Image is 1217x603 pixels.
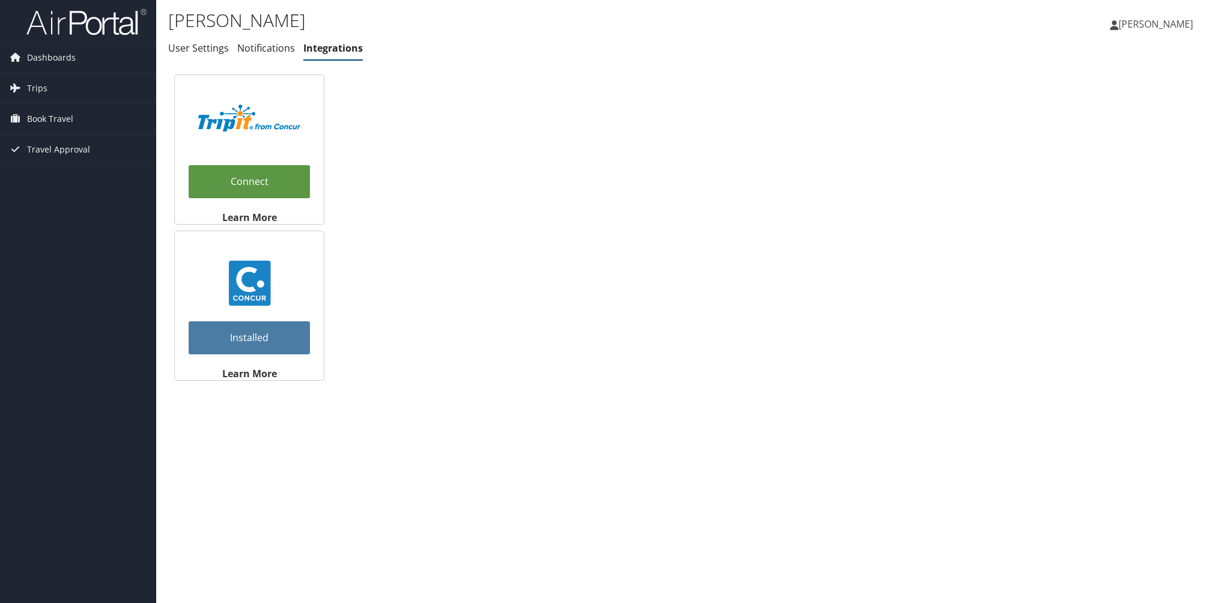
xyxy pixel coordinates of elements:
[222,367,277,380] strong: Learn More
[168,41,229,55] a: User Settings
[27,135,90,165] span: Travel Approval
[198,105,300,132] img: TripIt_Logo_Color_SOHP.png
[222,211,277,224] strong: Learn More
[1118,17,1193,31] span: [PERSON_NAME]
[27,43,76,73] span: Dashboards
[303,41,363,55] a: Integrations
[1110,6,1205,42] a: [PERSON_NAME]
[189,321,310,354] a: Installed
[189,165,310,198] a: Connect
[27,73,47,103] span: Trips
[227,261,272,306] img: concur_23.png
[26,8,147,36] img: airportal-logo.png
[168,8,860,33] h1: [PERSON_NAME]
[237,41,295,55] a: Notifications
[27,104,73,134] span: Book Travel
